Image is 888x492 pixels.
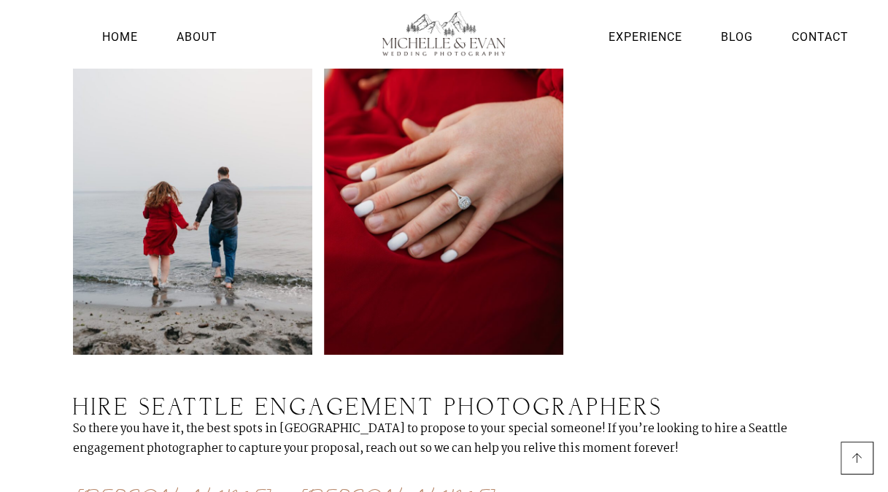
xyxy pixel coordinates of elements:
p: So there you have it, the best spots in [GEOGRAPHIC_DATA] to propose to your special someone! If ... [73,419,815,472]
a: Contact [788,27,852,47]
h2: Hire Seattle engagement photographers [73,397,815,419]
a: Experience [605,27,686,47]
a: About [172,27,220,47]
a: Home [98,27,141,47]
a: Blog [717,27,757,47]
